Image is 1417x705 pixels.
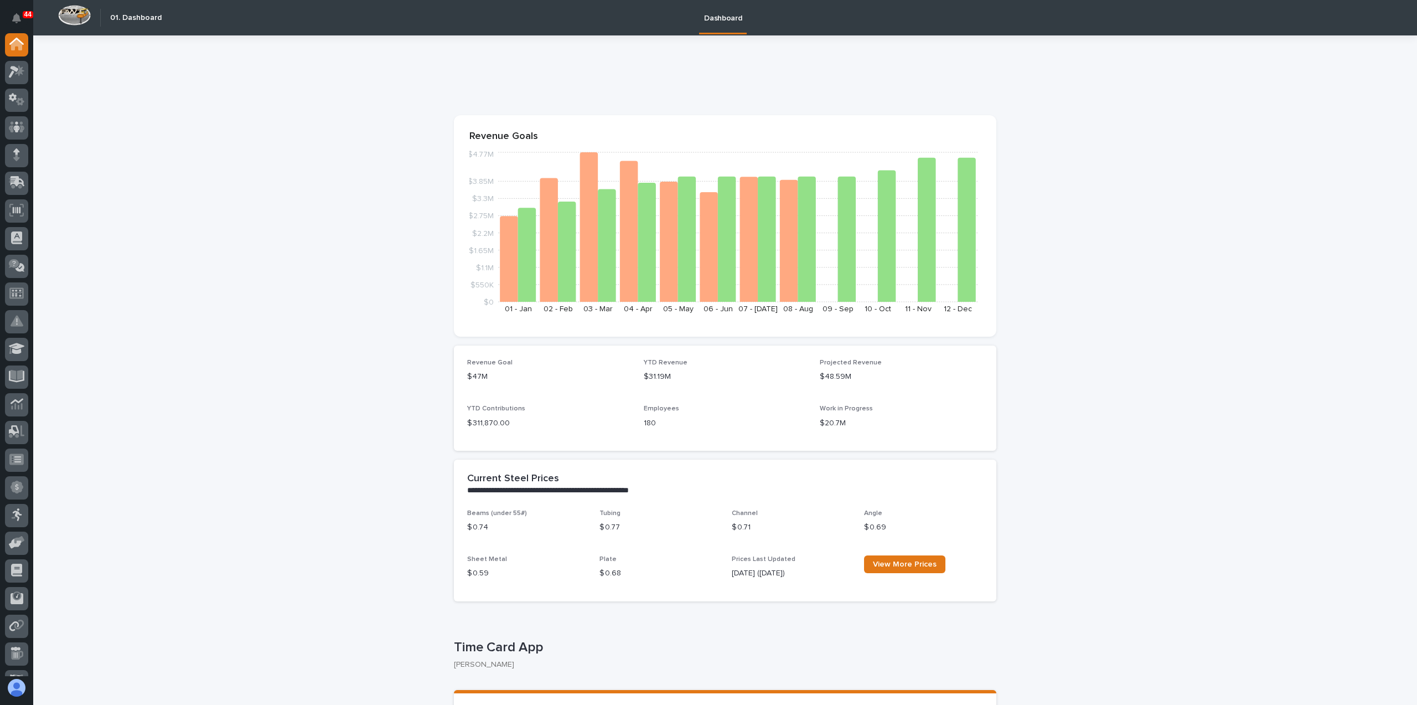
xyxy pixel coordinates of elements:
span: Revenue Goal [467,359,513,366]
p: $ 0.59 [467,568,586,579]
p: [DATE] ([DATE]) [732,568,851,579]
h2: Current Steel Prices [467,473,559,485]
p: $20.7M [820,418,983,429]
span: YTD Revenue [644,359,687,366]
span: YTD Contributions [467,405,525,412]
p: 180 [644,418,807,429]
tspan: $2.2M [472,229,494,237]
span: Work in Progress [820,405,873,412]
p: $ 311,870.00 [467,418,630,429]
img: Workspace Logo [58,5,91,25]
p: $48.59M [820,371,983,383]
text: 07 - [DATE] [738,305,778,313]
text: 02 - Feb [544,305,573,313]
tspan: $0 [484,299,494,306]
button: users-avatar [5,676,28,699]
tspan: $1.1M [476,264,494,271]
span: Prices Last Updated [732,556,795,563]
p: [PERSON_NAME] [454,660,987,670]
h2: 01. Dashboard [110,13,162,23]
p: $ 0.68 [599,568,718,579]
span: Beams (under 55#) [467,510,527,517]
p: $ 0.71 [732,522,851,533]
p: Time Card App [454,640,992,656]
span: Plate [599,556,617,563]
text: 09 - Sep [823,305,854,313]
p: $ 0.69 [864,522,983,533]
p: $ 0.74 [467,522,586,533]
p: $47M [467,371,630,383]
button: Notifications [5,7,28,30]
span: Tubing [599,510,620,517]
tspan: $2.75M [468,212,494,220]
tspan: $3.3M [472,195,494,203]
text: 06 - Jun [704,305,733,313]
p: $ 0.77 [599,522,718,533]
text: 03 - Mar [583,305,613,313]
text: 04 - Apr [624,305,653,313]
text: 08 - Aug [783,305,813,313]
text: 11 - Nov [905,305,932,313]
tspan: $4.77M [468,151,494,158]
span: Sheet Metal [467,556,507,563]
span: Channel [732,510,758,517]
tspan: $3.85M [468,178,494,186]
text: 10 - Oct [865,305,891,313]
a: View More Prices [864,555,945,573]
div: Notifications44 [14,13,28,31]
span: Angle [864,510,882,517]
p: Revenue Goals [469,131,981,143]
text: 12 - Dec [944,305,972,313]
tspan: $1.65M [469,246,494,254]
span: Projected Revenue [820,359,882,366]
span: Employees [644,405,679,412]
span: View More Prices [873,560,937,568]
text: 01 - Jan [505,305,532,313]
text: 05 - May [663,305,694,313]
tspan: $550K [470,281,494,289]
p: 44 [24,11,32,18]
p: $31.19M [644,371,807,383]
